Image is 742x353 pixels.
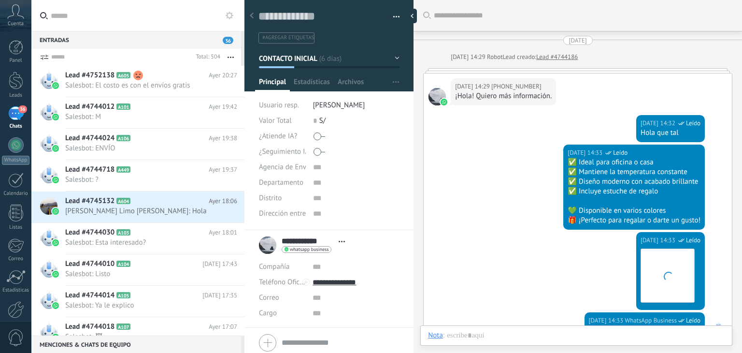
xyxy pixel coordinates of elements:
span: Ayer 18:01 [209,228,237,237]
div: Lead creado: [503,52,537,62]
img: waba.svg [52,176,59,183]
span: +51966891619 [491,82,542,91]
span: Estadísticas [294,77,330,91]
span: Teléfono Oficina [259,278,309,287]
span: 36 [18,105,27,113]
div: Menciones & Chats de equipo [31,336,241,353]
span: Robot [487,53,502,61]
div: ¿Seguimiento IA? [259,144,306,160]
div: Valor Total [259,113,306,129]
div: Total: 504 [192,52,220,62]
span: Cargo [259,309,277,317]
span: Distrito [259,194,282,202]
div: [DATE] 14:33 [641,235,677,245]
div: Dirección entrega [259,206,306,221]
span: Salesbot: El costo es con el envíos gratis [65,81,219,90]
a: Lead #4752138 A605 Ayer 20:27 Salesbot: El costo es con el envíos gratis [31,66,244,97]
span: Lead #4744718 [65,165,114,175]
span: Ayer 19:38 [209,133,237,143]
div: Estadísticas [2,287,30,294]
a: Lead #4744186 [536,52,578,62]
span: A604 [116,198,130,204]
span: Lead #4744018 [65,322,114,332]
span: Archivos [338,77,364,91]
div: Leads [2,92,30,99]
span: A104 [116,261,130,267]
div: Cargo [259,306,305,321]
span: ¿Atiende IA? [259,132,297,140]
span: Agencia de Envío [259,163,312,171]
span: Lead #4744012 [65,102,114,112]
div: [DATE] 14:29 [451,52,487,62]
img: waba.svg [52,82,59,89]
a: Lead #4744024 A106 Ayer 19:38 Salesbot: ENVÍO [31,129,244,160]
div: 🎁 ¡Perfecto para regalar o darte un gusto! [568,216,700,225]
a: Lead #4744010 A104 [DATE] 17:43 Salesbot: Listo [31,254,244,285]
img: waba.svg [52,208,59,215]
span: Salesbot: Listo [65,269,219,279]
span: A449 [116,166,130,173]
span: Usuario resp. [259,101,299,110]
span: Lead #4744030 [65,228,114,237]
div: [DATE] 14:33 [568,148,604,158]
div: ✅ Ideal para oficina o casa [568,158,700,167]
span: [PERSON_NAME] [313,101,365,110]
span: Ayer 18:06 [209,196,237,206]
span: Ayer 20:27 [209,71,237,80]
span: #agregar etiquetas [262,34,314,41]
div: [DATE] [569,36,587,45]
img: waba.svg [52,334,59,340]
div: Usuario resp. [259,98,306,113]
div: [DATE] 14:33 [589,316,625,325]
span: Lead #4752138 [65,71,114,80]
a: Lead #4744018 A107 Ayer 17:07 Salesbot: 🖼 [31,317,244,348]
span: Salesbot: M [65,112,219,121]
div: Listas [2,224,30,231]
span: Lead #4744010 [65,259,114,269]
div: Correo [2,256,30,262]
span: Departamento [259,179,303,186]
span: Leído [686,118,700,128]
span: Leído [686,235,700,245]
span: Leído [686,316,700,325]
a: Lead #4744012 A101 Ayer 19:42 Salesbot: M [31,97,244,128]
span: A105 [116,292,130,298]
span: +51966891619 [428,88,446,105]
a: Lead #4745132 A604 Ayer 18:06 [PERSON_NAME] Limo [PERSON_NAME]: Hola [31,191,244,222]
div: ✅ Diseño moderno con acabado brillante [568,177,700,187]
div: Agencia de Envío [259,160,306,175]
a: Lead #4744030 A103 Ayer 18:01 Salesbot: Esta interesado? [31,223,244,254]
div: WhatsApp [2,156,29,165]
div: Hola que tal [641,128,700,138]
span: A106 [116,135,130,141]
span: S/ [319,116,326,125]
span: Lead #4745132 [65,196,114,206]
span: Salesbot: 🖼 [65,332,219,341]
span: [PERSON_NAME] Limo [PERSON_NAME]: Hola [65,206,219,216]
span: Salesbot: Ya le explico [65,301,219,310]
div: Distrito [259,191,306,206]
span: A103 [116,229,130,235]
div: Panel [2,58,30,64]
div: Ocultar [407,9,417,23]
img: waba.svg [52,239,59,246]
span: Salesbot: ENVÍO [65,144,219,153]
span: 36 [223,37,233,44]
span: [DATE] 17:43 [202,259,237,269]
div: [DATE] 14:32 [641,118,677,128]
a: Lead #4744718 A449 Ayer 19:37 Salesbot: ? [31,160,244,191]
span: Dirección entrega [259,210,314,217]
div: ✅ Incluye estuche de regalo [568,187,700,196]
span: [DATE] 17:35 [202,291,237,300]
div: ¡Hola! Quiero más información. [455,91,552,101]
span: Cuenta [8,21,24,27]
div: Compañía [259,259,305,275]
span: A107 [116,324,130,330]
span: A101 [116,103,130,110]
span: Ayer 17:07 [209,322,237,332]
button: Correo [259,290,279,306]
div: Calendario [2,191,30,197]
span: Ayer 19:42 [209,102,237,112]
div: 💚 Disponible en varios colores [568,206,700,216]
div: [DATE] 14:29 [455,82,491,91]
